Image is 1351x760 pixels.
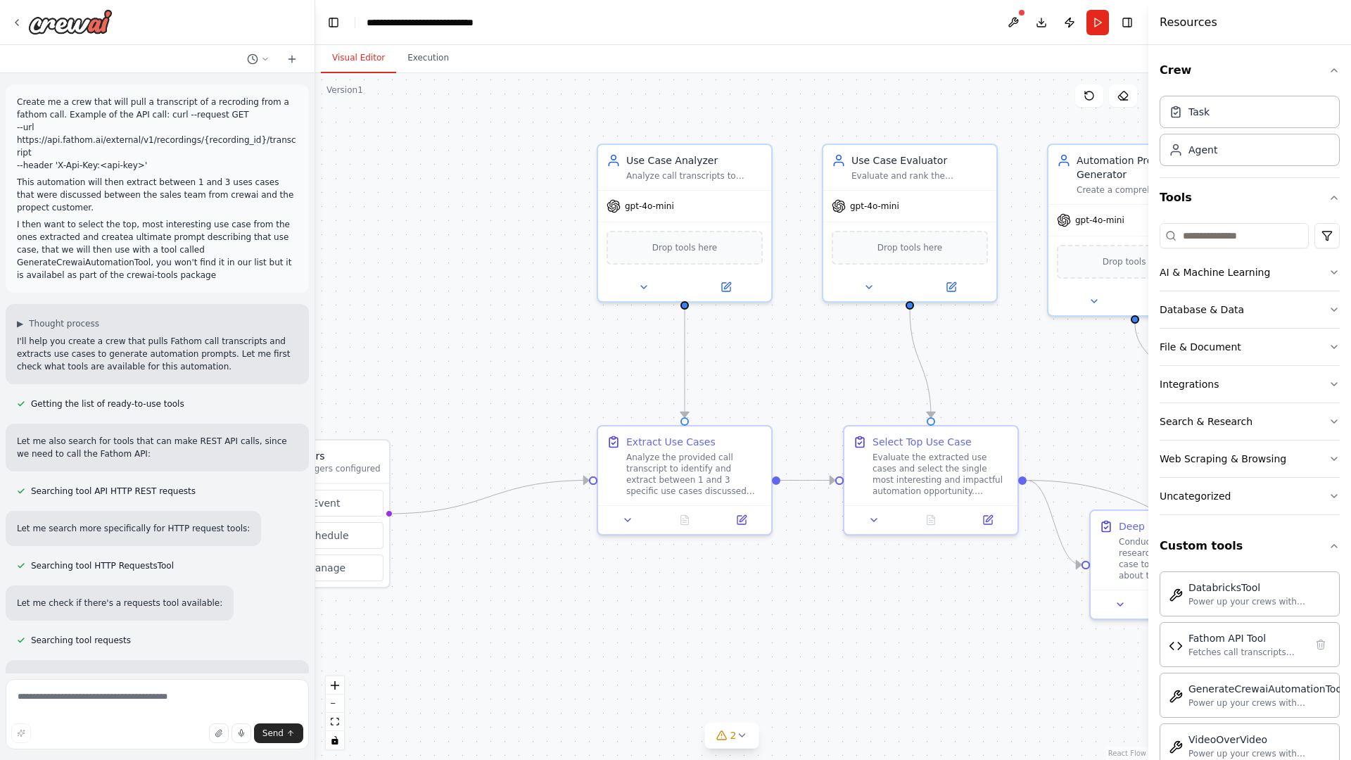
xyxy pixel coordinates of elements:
button: Send [254,723,303,743]
div: Task [1188,105,1210,119]
div: Crew [1160,90,1340,177]
span: gpt-4o-mini [1075,215,1124,226]
div: Analyze call transcripts to identify and extract between 1 and 3 specific use cases discussed bet... [626,170,763,182]
h3: Triggers [286,449,381,463]
div: Evaluate and rank the extracted use cases to select the single most interesting and impactful aut... [851,170,988,182]
button: Open in side panel [963,512,1012,528]
button: Improve this prompt [11,723,31,743]
div: Extract Use Cases [626,435,716,449]
div: React Flow controls [326,676,344,749]
button: No output available [901,512,961,528]
p: This automation will then extract between 1 and 3 uses cases that were discussed between the sale... [17,176,298,214]
div: Power up your crews with generate_crewai_automation_tool [1188,697,1345,709]
button: Event [252,490,383,517]
button: Web Scraping & Browsing [1160,441,1340,477]
img: Logo [28,9,113,34]
div: Power up your crews with databricks_tool [1188,596,1331,607]
img: Fathom API Tool [1169,639,1183,653]
button: Crew [1160,51,1340,90]
h4: Resources [1160,14,1217,31]
div: Agent [1188,143,1217,157]
button: Open in side panel [911,279,991,296]
button: Open in side panel [1136,293,1216,310]
g: Edge from 29162b7a-2068-482e-a673-b0f2f97817b4 to 78fb98fe-0019-4705-9d86-a42fc2c7e4c3 [1027,474,1328,572]
p: Let me check if there's a requests tool available: [17,597,222,609]
button: Open in side panel [686,279,766,296]
span: Drop tools here [652,241,718,255]
img: VideoOverVideo [1169,740,1183,754]
nav: breadcrumb [367,15,513,30]
button: Start a new chat [281,51,303,68]
span: ▶ [17,318,23,329]
p: It seems there isn't a ready-to-use HTTP requests tool. Let me check what tools might be availabl... [17,671,298,697]
div: Evaluate the extracted use cases and select the single most interesting and impactful automation ... [873,452,1009,497]
button: Hide left sidebar [324,13,343,32]
button: toggle interactivity [326,731,344,749]
div: Extract Use CasesAnalyze the provided call transcript to identify and extract between 1 and 3 spe... [597,425,773,536]
div: Conduct comprehensive research on the selected use case to gather detailed context about the user... [1119,536,1255,581]
p: No triggers configured [286,463,381,474]
div: Analyze the provided call transcript to identify and extract between 1 and 3 specific use cases d... [626,452,763,497]
button: Visual Editor [321,44,396,73]
div: Fathom API Tool [1188,631,1305,645]
button: zoom out [326,695,344,713]
button: Custom tools [1160,526,1340,566]
button: File & Document [1160,329,1340,365]
div: AI & Machine Learning [1160,265,1270,279]
div: Tools [1160,217,1340,526]
span: Searching tool requests [31,635,131,646]
div: Use Case Evaluator [851,153,988,167]
button: Hide right sidebar [1117,13,1137,32]
button: zoom in [326,676,344,695]
button: 2 [705,723,759,749]
button: Schedule [252,522,383,549]
div: Fetches call transcripts from the Fathom API using a recording ID. Requires FATHOM_API_KEY enviro... [1188,647,1305,658]
span: Searching tool HTTP RequestsTool [31,560,174,571]
div: Search & Research [1160,414,1252,429]
p: Create me a crew that will pull a transcript of a recroding from a fathom call. Example of the AP... [17,96,298,172]
button: Manage [252,555,383,581]
span: Getting the list of ready-to-use tools [31,398,184,410]
div: Use Case AnalyzerAnalyze call transcripts to identify and extract between 1 and 3 specific use ca... [597,144,773,303]
button: AI & Machine Learning [1160,254,1340,291]
g: Edge from triggers to c19633d5-2c63-403a-be6b-0f81424a7696 [388,474,589,521]
g: Edge from 29162b7a-2068-482e-a673-b0f2f97817b4 to d33999d7-7698-4d0e-8515-2c9f114fd973 [1027,474,1082,572]
div: Deep Research Use CaseConduct comprehensive research on the selected use case to gather detailed ... [1089,509,1265,620]
button: Open in side panel [717,512,766,528]
button: Integrations [1160,366,1340,403]
div: Deep Research Use Case [1119,519,1242,533]
span: Schedule [303,528,348,543]
span: Manage [307,561,346,575]
div: Create a comprehensive and detailed prompt describing the selected use case that will be used wit... [1077,184,1213,196]
div: GenerateCrewaiAutomationTool [1188,682,1345,696]
span: Thought process [29,318,99,329]
span: Event [312,496,340,510]
span: Drop tools here [877,241,943,255]
div: VideoOverVideo [1188,733,1331,747]
button: No output available [655,512,715,528]
p: I'll help you create a crew that pulls Fathom call transcripts and extracts use cases to generate... [17,335,298,373]
button: Delete tool [1311,635,1331,654]
div: Automation Prompt Generator [1077,153,1213,182]
a: React Flow attribution [1108,749,1146,757]
div: File & Document [1160,340,1241,354]
div: Automation Prompt GeneratorCreate a comprehensive and detailed prompt describing the selected use... [1047,144,1223,317]
p: Let me also search for tools that can make REST API calls, since we need to call the Fathom API: [17,435,298,460]
span: 2 [730,728,737,742]
span: gpt-4o-mini [625,201,674,212]
div: TriggersNo triggers configuredEventScheduleManage [245,439,391,588]
div: Select Top Use CaseEvaluate the extracted use cases and select the single most interesting and im... [843,425,1019,536]
div: Database & Data [1160,303,1244,317]
span: Searching tool API HTTP REST requests [31,486,196,497]
g: Edge from 852ba8ed-97a5-405b-8f9f-8f294d17b2a6 to 29162b7a-2068-482e-a673-b0f2f97817b4 [903,310,938,417]
button: Execution [396,44,460,73]
button: Upload files [209,723,229,743]
div: Select Top Use Case [873,435,972,449]
div: DatabricksTool [1188,581,1331,595]
g: Edge from c19633d5-2c63-403a-be6b-0f81424a7696 to 29162b7a-2068-482e-a673-b0f2f97817b4 [780,474,835,488]
div: Use Case Analyzer [626,153,763,167]
button: Search & Research [1160,403,1340,440]
button: Click to speak your automation idea [231,723,251,743]
button: fit view [326,713,344,731]
button: Database & Data [1160,291,1340,328]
